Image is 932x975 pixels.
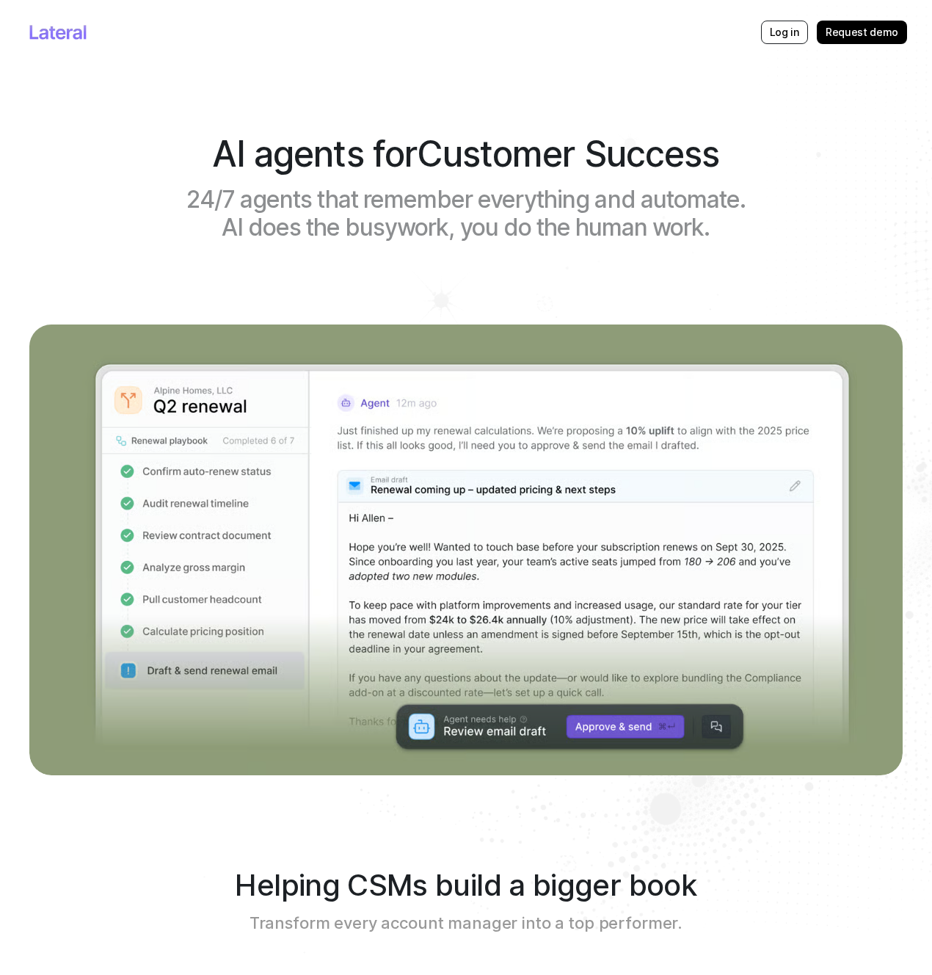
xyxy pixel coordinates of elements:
p: Log in [770,25,799,40]
button: Request demo [817,21,907,44]
p: Request demo [826,25,898,40]
p: Helping CSMs build a bigger book [235,869,696,902]
p: Transform every account manager into a top performer. [200,913,732,932]
h1: 24/7 agents that remember everything and automate. AI does the busywork, you do the human work. [167,186,765,242]
a: Logo [29,25,87,40]
span: Customer Success [417,132,720,175]
span: AI agents for [212,132,417,175]
div: Log in [761,21,808,44]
